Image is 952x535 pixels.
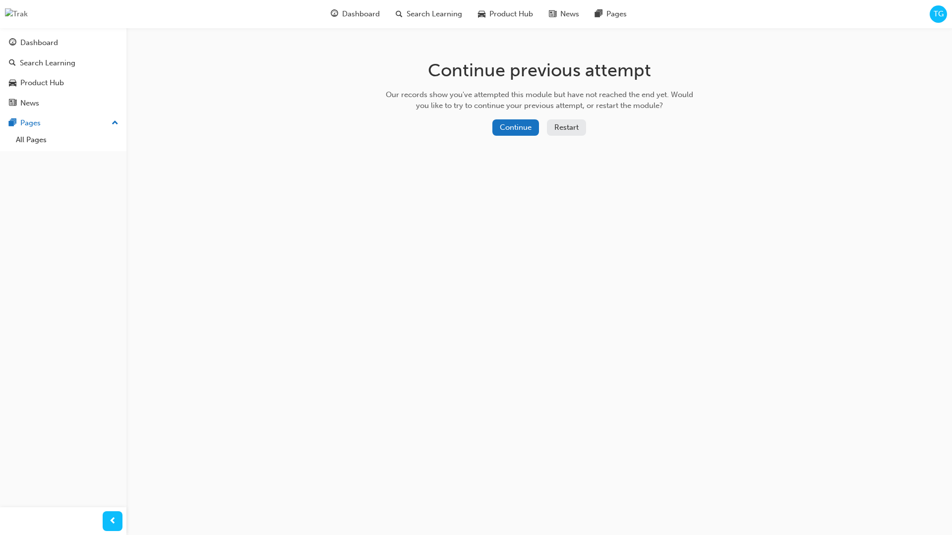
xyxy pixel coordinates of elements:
[20,37,58,49] div: Dashboard
[20,77,64,89] div: Product Hub
[470,4,541,24] a: car-iconProduct Hub
[12,132,122,148] a: All Pages
[323,4,388,24] a: guage-iconDashboard
[382,59,697,81] h1: Continue previous attempt
[549,8,556,20] span: news-icon
[342,8,380,20] span: Dashboard
[407,8,462,20] span: Search Learning
[492,119,539,136] button: Continue
[9,39,16,48] span: guage-icon
[4,34,122,52] a: Dashboard
[4,114,122,132] button: Pages
[595,8,602,20] span: pages-icon
[560,8,579,20] span: News
[5,8,28,20] img: Trak
[4,94,122,112] a: News
[587,4,635,24] a: pages-iconPages
[388,4,470,24] a: search-iconSearch Learning
[9,119,16,128] span: pages-icon
[109,515,117,528] span: prev-icon
[9,79,16,88] span: car-icon
[9,59,16,68] span: search-icon
[382,89,697,111] div: Our records show you've attempted this module but have not reached the end yet. Would you like to...
[489,8,533,20] span: Product Hub
[9,99,16,108] span: news-icon
[934,8,944,20] span: TG
[331,8,338,20] span: guage-icon
[4,32,122,114] button: DashboardSearch LearningProduct HubNews
[396,8,403,20] span: search-icon
[478,8,485,20] span: car-icon
[20,57,75,69] div: Search Learning
[541,4,587,24] a: news-iconNews
[930,5,947,23] button: TG
[20,98,39,109] div: News
[547,119,586,136] button: Restart
[20,117,41,129] div: Pages
[4,74,122,92] a: Product Hub
[112,117,119,130] span: up-icon
[4,54,122,72] a: Search Learning
[606,8,627,20] span: Pages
